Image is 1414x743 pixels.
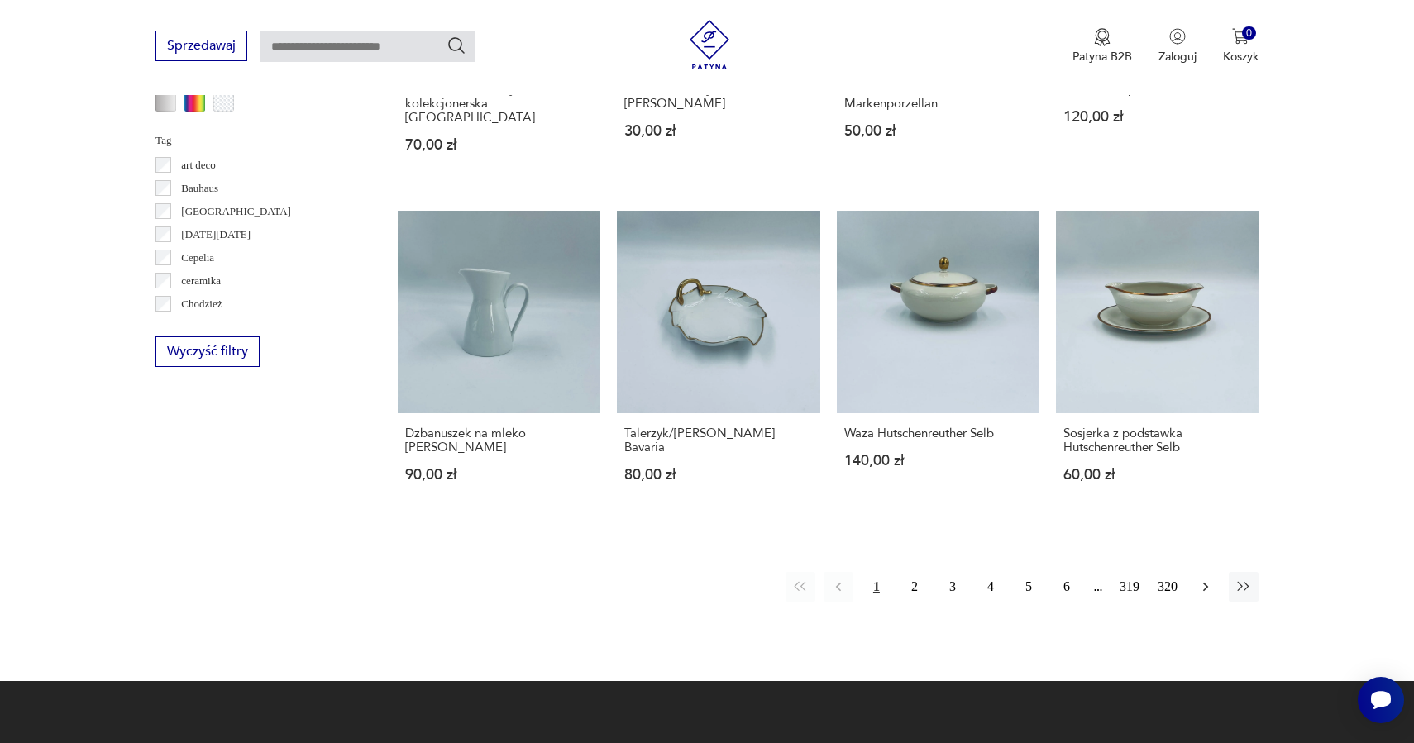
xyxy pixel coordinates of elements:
p: Zaloguj [1158,49,1197,64]
p: 120,00 zł [1063,110,1251,124]
p: Tag [155,131,358,150]
h3: Dzbanuszek na mleko [PERSON_NAME] [405,426,593,455]
p: 30,00 zł [624,124,812,138]
button: Szukaj [447,36,466,55]
img: Ikona koszyka [1232,28,1249,45]
p: 80,00 zł [624,468,812,482]
img: Patyna - sklep z meblami i dekoracjami vintage [685,20,734,69]
button: Patyna B2B [1072,28,1132,64]
div: 0 [1242,26,1256,40]
h3: Waza Hutschenreuther Selb [844,426,1032,441]
button: 3 [938,572,967,602]
h3: Talerz deserowy Vohenstrauss [PERSON_NAME] [624,83,812,111]
a: Sosjerka z podstawka Hutschenreuther SelbSosjerka z podstawka Hutschenreuther Selb60,00 zł [1056,211,1259,514]
button: 6 [1052,572,1082,602]
p: Chodzież [181,295,222,313]
h3: Sosjerka z podstawka Hutschenreuther Selb [1063,426,1251,455]
iframe: Smartsupp widget button [1358,677,1404,723]
p: 50,00 zł [844,124,1032,138]
button: Sprzedawaj [155,31,247,61]
p: 60,00 zł [1063,468,1251,482]
button: 2 [900,572,929,602]
button: 1 [862,572,891,602]
h3: Zestaw śniadaniowy Filiżanka kolekcjonerska [GEOGRAPHIC_DATA] [405,83,593,125]
button: 320 [1153,572,1182,602]
button: 5 [1014,572,1044,602]
h3: Talerzyk/[PERSON_NAME] Bavaria [624,426,812,455]
p: 140,00 zł [844,454,1032,468]
h3: Filiżanka [GEOGRAPHIC_DATA] Markenporzellan [844,83,1032,111]
p: [DATE][DATE] [181,226,251,244]
p: Patyna B2B [1072,49,1132,64]
h3: Dzbanek Dip a [PERSON_NAME] [1063,83,1251,97]
a: Waza Hutschenreuther SelbWaza Hutschenreuther Selb140,00 zł [837,211,1039,514]
img: Ikona medalu [1094,28,1111,46]
p: art deco [181,156,216,174]
p: Cepelia [181,249,214,267]
button: Wyczyść filtry [155,336,260,367]
a: Ikona medaluPatyna B2B [1072,28,1132,64]
p: Bauhaus [181,179,218,198]
button: Zaloguj [1158,28,1197,64]
button: 0Koszyk [1223,28,1259,64]
a: Sprzedawaj [155,41,247,53]
a: Talerzyk/salaterka Schumann BavariaTalerzyk/[PERSON_NAME] Bavaria80,00 zł [617,211,819,514]
p: Koszyk [1223,49,1259,64]
p: Ćmielów [181,318,221,336]
button: 319 [1115,572,1144,602]
a: Dzbanuszek na mleko RosenthalDzbanuszek na mleko [PERSON_NAME]90,00 zł [398,211,600,514]
p: [GEOGRAPHIC_DATA] [181,202,291,221]
p: 70,00 zł [405,138,593,152]
img: Ikonka użytkownika [1169,28,1186,45]
p: ceramika [181,272,221,290]
button: 4 [976,572,1006,602]
p: 90,00 zł [405,468,593,482]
